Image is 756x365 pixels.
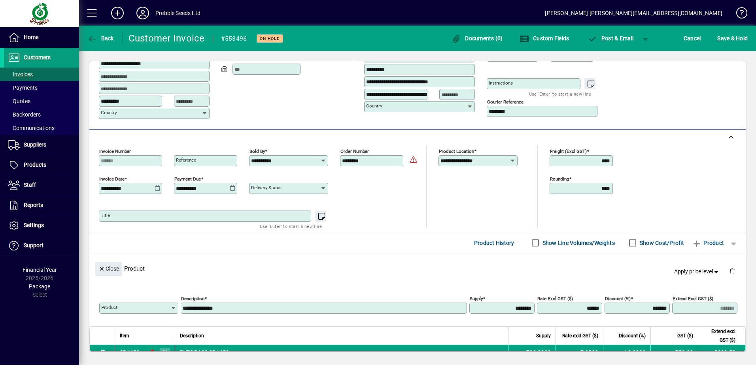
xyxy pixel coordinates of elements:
[24,222,44,228] span: Settings
[452,35,503,41] span: Documents (0)
[723,267,742,275] app-page-header-button: Delete
[605,295,631,301] mat-label: Discount (%)
[105,6,130,20] button: Add
[561,348,598,356] div: 7.9500
[715,31,750,45] button: Save & Hold
[155,7,200,19] div: Prebble Seeds Ltd
[101,110,117,115] mat-label: Country
[529,89,591,98] mat-hint: Use 'Enter' to start a new line
[584,31,637,45] button: Post & Email
[4,68,79,81] a: Invoices
[4,135,79,155] a: Suppliers
[85,31,116,45] button: Back
[487,99,524,105] mat-label: Courier Reference
[87,35,114,41] span: Back
[638,239,684,247] label: Show Cost/Profit
[95,262,122,276] button: Close
[474,237,514,249] span: Product History
[181,295,204,301] mat-label: Description
[98,262,119,275] span: Close
[93,265,124,272] app-page-header-button: Close
[24,242,43,248] span: Support
[550,176,569,181] mat-label: Rounding
[4,216,79,235] a: Settings
[723,262,742,281] button: Delete
[541,239,615,247] label: Show Line Volumes/Weights
[717,32,748,45] span: ave & Hold
[717,35,720,41] span: S
[537,295,573,301] mat-label: Rate excl GST ($)
[4,81,79,94] a: Payments
[698,345,745,361] td: 5008.50
[674,267,720,276] span: Apply price level
[24,54,51,60] span: Customers
[366,103,382,109] mat-label: Country
[603,345,650,361] td: 10.0000
[518,31,571,45] button: Custom Fields
[8,111,41,118] span: Backorders
[684,32,701,45] span: Cancel
[180,348,229,356] span: RYEGRASS SR4650
[489,80,513,86] mat-label: Instructions
[340,148,369,154] mat-label: Order number
[249,148,265,154] mat-label: Sold by
[8,98,30,104] span: Quotes
[730,2,746,27] a: Knowledge Base
[4,155,79,175] a: Products
[4,236,79,256] a: Support
[99,148,131,154] mat-label: Invoice number
[8,71,33,77] span: Invoices
[180,331,204,340] span: Description
[526,348,551,356] span: 700.0000
[120,348,140,356] div: SR4650
[4,175,79,195] a: Staff
[588,35,633,41] span: ost & Email
[24,202,43,208] span: Reports
[101,305,117,310] mat-label: Product
[101,213,110,218] mat-label: Title
[470,295,483,301] mat-label: Supply
[260,222,322,231] mat-hint: Use 'Enter' to start a new line
[692,237,724,249] span: Product
[671,264,723,278] button: Apply price level
[23,267,57,273] span: Financial Year
[147,348,156,357] span: PALMERSTON NORTH
[8,125,55,131] span: Communications
[174,176,201,181] mat-label: Payment due
[129,32,205,45] div: Customer Invoice
[4,94,79,108] a: Quotes
[450,31,505,45] button: Documents (0)
[260,36,280,41] span: On hold
[4,108,79,121] a: Backorders
[439,148,474,154] mat-label: Product location
[682,31,703,45] button: Cancel
[24,34,38,40] span: Home
[24,182,36,188] span: Staff
[251,185,282,190] mat-label: Delivery status
[29,283,50,290] span: Package
[24,141,46,148] span: Suppliers
[221,32,247,45] div: #553496
[130,6,155,20] button: Profile
[4,196,79,215] a: Reports
[4,28,79,47] a: Home
[4,121,79,135] a: Communications
[601,35,605,41] span: P
[545,7,722,19] div: [PERSON_NAME] [PERSON_NAME][EMAIL_ADDRESS][DOMAIN_NAME]
[650,345,698,361] td: 751.28
[536,331,551,340] span: Supply
[619,331,646,340] span: Discount (%)
[471,236,518,250] button: Product History
[79,31,123,45] app-page-header-button: Back
[8,85,38,91] span: Payments
[89,254,746,283] div: Product
[520,35,569,41] span: Custom Fields
[562,331,598,340] span: Rate excl GST ($)
[99,176,125,181] mat-label: Invoice date
[677,331,693,340] span: GST ($)
[550,148,587,154] mat-label: Freight (excl GST)
[688,236,728,250] button: Product
[673,295,713,301] mat-label: Extend excl GST ($)
[176,157,196,163] mat-label: Reference
[703,327,735,344] span: Extend excl GST ($)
